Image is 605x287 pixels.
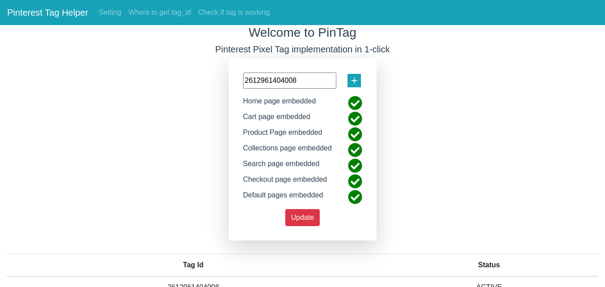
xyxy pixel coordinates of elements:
[95,4,125,21] a: Setting
[7,4,88,21] a: Pinterest Tag Helper
[291,214,314,221] span: Update
[243,73,336,89] input: paste your tag id here
[194,4,273,21] a: Check if tag is working
[125,4,195,21] a: Where to get tag_id
[236,174,334,190] div: Checkout page embedded
[7,254,380,276] th: Tag Id
[236,111,317,127] div: Cart page embedded
[236,96,323,111] div: Home page embedded
[236,158,326,174] div: Search page embedded
[236,143,339,158] div: Collections page embedded
[285,209,320,226] button: Update
[236,190,330,206] div: Default pages embedded
[380,254,598,276] th: Status
[351,72,358,89] span: +
[236,127,329,143] div: Product Page embedded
